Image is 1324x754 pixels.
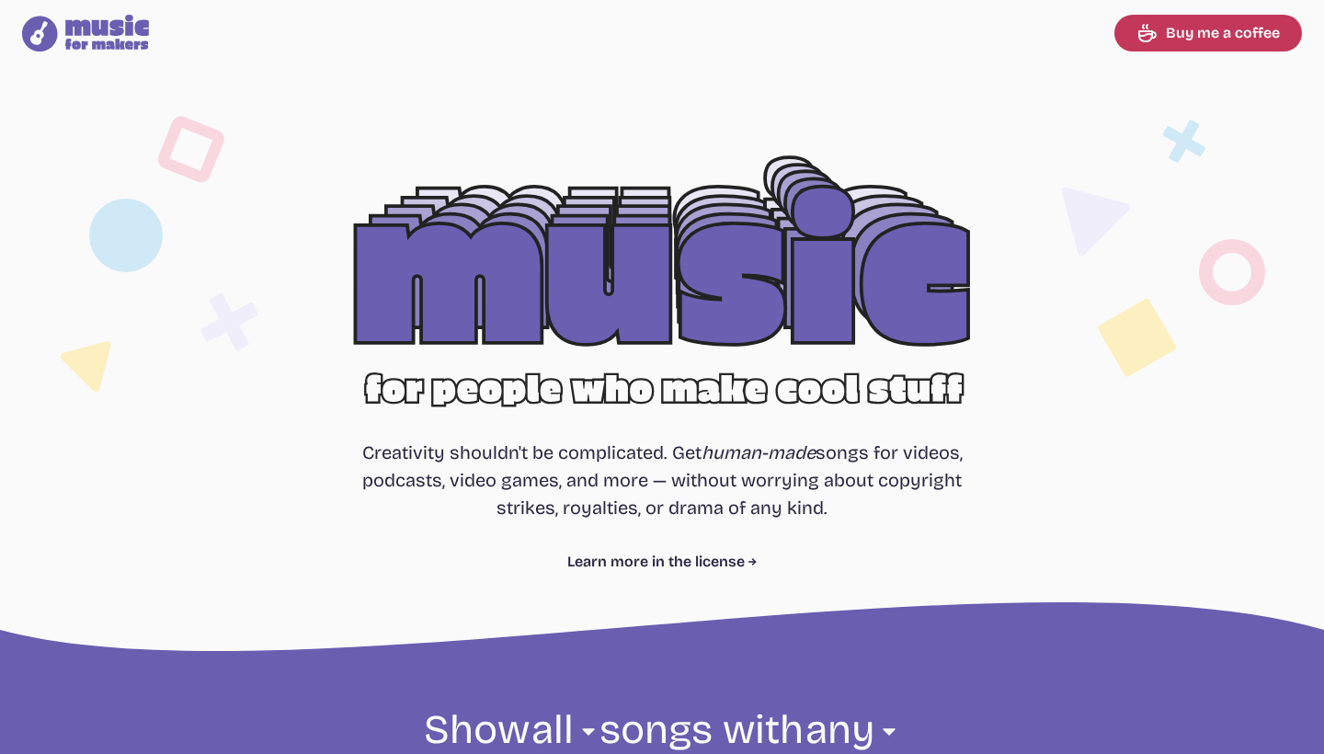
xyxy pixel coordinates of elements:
p: Creativity shouldn't be complicated. Get songs for videos, podcasts, video games, and more — with... [361,439,963,521]
a: Buy me a coffee [1114,15,1302,51]
i: human-made [702,441,816,463]
a: Learn more in the license [567,551,758,573]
